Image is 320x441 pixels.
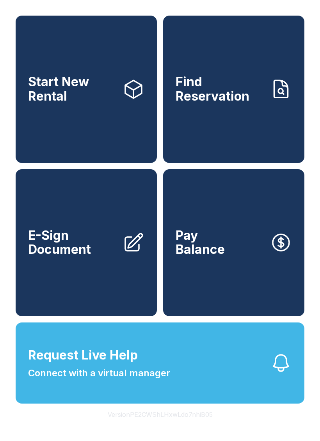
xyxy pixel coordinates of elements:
a: Start New Rental [16,16,157,163]
span: E-Sign Document [28,228,116,257]
span: Start New Rental [28,75,116,103]
button: Request Live HelpConnect with a virtual manager [16,322,304,404]
span: Connect with a virtual manager [28,366,170,380]
button: VersionPE2CWShLHxwLdo7nhiB05 [101,404,219,425]
span: Find Reservation [176,75,264,103]
a: E-Sign Document [16,169,157,317]
span: Pay Balance [176,228,225,257]
a: PayBalance [163,169,304,317]
a: Find Reservation [163,16,304,163]
span: Request Live Help [28,346,138,365]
